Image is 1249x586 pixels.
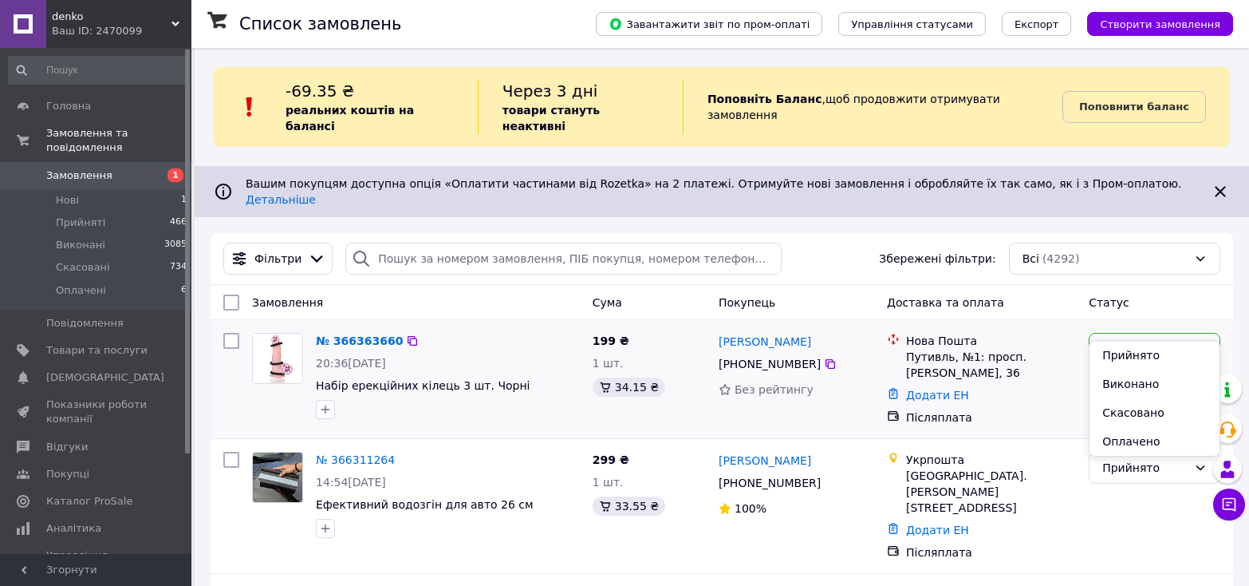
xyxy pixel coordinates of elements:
[46,494,132,509] span: Каталог ProSale
[1089,341,1219,370] li: Прийнято
[252,296,323,309] span: Замовлення
[52,24,191,38] div: Ваш ID: 2470099
[1089,296,1129,309] span: Статус
[181,283,187,298] span: 6
[164,238,187,252] span: 3085
[719,334,811,350] a: [PERSON_NAME]
[246,177,1188,206] span: Вашим покупцям доступна опція «Оплатити частинами від Rozetka» на 2 платежі. Отримуйте нові замов...
[1089,370,1219,398] li: Виконано
[46,521,101,536] span: Аналітика
[715,353,824,375] div: [PHONE_NUMBER]
[181,193,187,208] span: 1
[316,453,395,466] a: № 366311264
[8,56,188,85] input: Пошук
[1002,12,1072,36] button: Експорт
[683,80,1062,134] div: , щоб продовжити отримувати замовлення
[56,283,106,298] span: Оплачені
[56,193,79,208] span: Нові
[596,12,822,36] button: Завантажити звіт по пром-оплаті
[316,357,386,370] span: 20:36[DATE]
[286,104,414,133] b: реальних коштів на балансі
[1089,427,1219,456] li: Оплачено
[239,14,401,34] h1: Список замовлень
[56,238,105,252] span: Виконані
[46,398,148,426] span: Показники роботи компанії
[170,216,187,230] span: 466
[707,93,822,105] b: Поповніть Баланс
[170,260,187,275] span: 734
[593,296,622,309] span: Cума
[1042,252,1080,265] span: (4292)
[345,243,782,275] input: Пошук за номером замовлення, ПІБ покупця, номером телефону, Email, номером накладної
[593,453,629,466] span: 299 ₴
[253,334,302,383] img: Фото товару
[316,335,403,347] a: № 366363660
[906,410,1076,426] div: Післяплата
[838,12,986,36] button: Управління статусами
[46,168,112,183] span: Замовлення
[906,468,1076,516] div: [GEOGRAPHIC_DATA]. [PERSON_NAME][STREET_ADDRESS]
[56,216,105,230] span: Прийняті
[1100,18,1220,30] span: Створити замовлення
[906,524,969,537] a: Додати ЕН
[719,453,811,469] a: [PERSON_NAME]
[316,498,534,511] a: Ефективний водозгін для авто 26 см
[906,452,1076,468] div: Укрпошта
[238,95,262,119] img: :exclamation:
[46,126,191,155] span: Замовлення та повідомлення
[851,18,973,30] span: Управління статусами
[246,193,316,206] a: Детальніше
[52,10,171,24] span: denko
[906,333,1076,349] div: Нова Пошта
[254,251,301,267] span: Фільтри
[46,467,89,481] span: Покупці
[46,343,148,358] span: Товари та послуги
[609,17,810,31] span: Завантажити звіт по пром-оплаті
[906,389,969,402] a: Додати ЕН
[46,370,164,385] span: [DEMOGRAPHIC_DATA]
[1022,251,1039,267] span: Всі
[906,349,1076,381] div: Путивль, №1: просп. [PERSON_NAME], 36
[1089,398,1219,427] li: Скасовано
[1015,18,1059,30] span: Експорт
[715,472,824,494] div: [PHONE_NUMBER]
[46,548,148,577] span: Управління сайтом
[252,333,303,384] a: Фото товару
[593,357,624,370] span: 1 шт.
[46,99,91,113] span: Головна
[735,383,814,396] span: Без рейтингу
[879,251,995,267] span: Збережені фільтри:
[719,296,775,309] span: Покупець
[1062,91,1206,123] a: Поповнити баланс
[1102,459,1188,477] div: Прийнято
[316,476,386,489] span: 14:54[DATE]
[735,502,766,515] span: 100%
[1087,12,1233,36] button: Створити замовлення
[502,81,598,101] span: Через 3 дні
[593,476,624,489] span: 1 шт.
[593,497,665,516] div: 33.55 ₴
[286,81,354,101] span: -69.35 ₴
[887,296,1004,309] span: Доставка та оплата
[46,316,124,331] span: Повідомлення
[593,378,665,397] div: 34.15 ₴
[1213,489,1245,521] button: Чат з покупцем
[167,168,183,182] span: 1
[46,440,88,454] span: Відгуки
[1079,101,1189,113] b: Поповнити баланс
[56,260,110,275] span: Скасовані
[252,452,303,503] a: Фото товару
[906,544,1076,560] div: Післяплата
[253,453,302,502] img: Фото товару
[593,335,629,347] span: 199 ₴
[502,104,600,133] b: товари стануть неактивні
[1071,17,1233,30] a: Створити замовлення
[316,379,530,392] a: Набір ерекційних кілець 3 шт. Чорні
